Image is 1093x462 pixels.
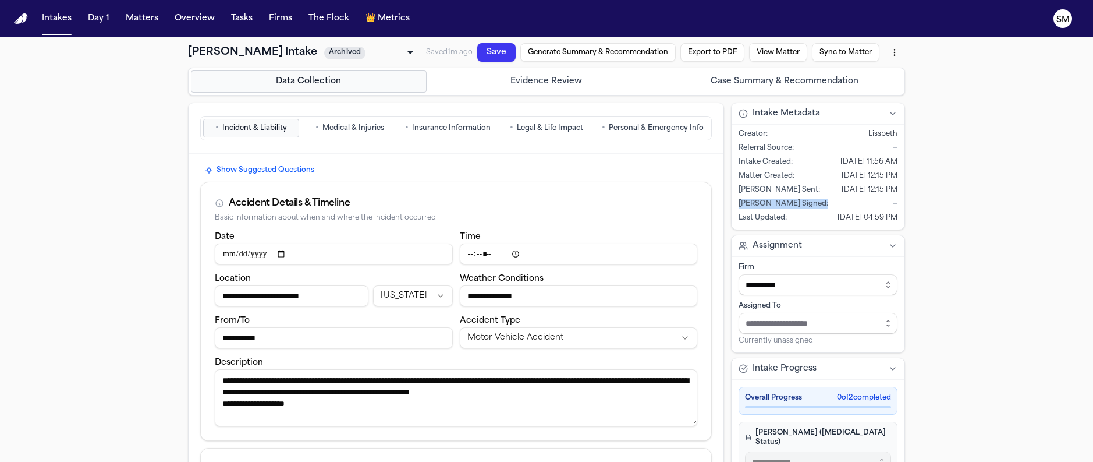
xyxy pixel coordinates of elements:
span: Last Updated : [739,213,787,223]
input: Incident date [215,244,453,264]
button: Generate Summary & Recommendation [520,43,676,62]
button: Go to Personal & Emergency Info [597,119,709,137]
label: Date [215,232,235,241]
span: Matter Created : [739,171,794,181]
span: [DATE] 11:56 AM [840,157,897,167]
button: Intake Progress [732,358,904,379]
button: Go to Legal & Life Impact [498,119,594,137]
img: Finch Logo [14,13,28,24]
button: Intakes [37,8,76,29]
button: Matters [121,8,163,29]
label: Location [215,274,251,283]
input: Incident time [460,244,698,264]
button: Sync to Matter [812,43,879,62]
input: From/To destination [215,327,453,348]
span: • [215,122,219,134]
span: Intake Created : [739,157,793,167]
button: Export to PDF [680,43,744,62]
button: crownMetrics [361,8,414,29]
h1: [PERSON_NAME] Intake [188,44,317,61]
label: Description [215,358,263,367]
span: Incident & Liability [222,124,287,133]
input: Assign to staff member [739,313,897,334]
div: Accident Details & Timeline [229,196,350,210]
span: [DATE] 04:59 PM [838,213,897,223]
span: — [893,200,897,207]
textarea: Incident description [215,369,697,426]
label: Weather Conditions [460,274,544,283]
button: Show Suggested Questions [200,163,319,177]
span: Insurance Information [412,124,491,133]
button: Firms [264,8,297,29]
span: Intake Progress [753,363,817,375]
span: • [510,122,513,134]
button: Go to Medical & Injuries [301,119,398,137]
button: Day 1 [83,8,114,29]
span: Referral Source : [739,143,794,153]
span: Assignment [753,240,802,252]
input: Weather conditions [460,285,698,306]
span: • [315,122,319,134]
span: Lissbeth [868,129,897,139]
span: Legal & Life Impact [517,124,583,133]
button: Go to Insurance Information [400,119,496,137]
button: Overview [170,8,219,29]
label: Time [460,232,481,241]
button: Tasks [226,8,257,29]
button: Assignment [732,235,904,256]
span: Medical & Injuries [322,124,384,133]
button: Go to Evidence Review step [429,70,665,93]
a: Home [14,13,28,24]
div: Basic information about when and where the incident occurred [215,214,697,223]
button: Go to Incident & Liability [203,119,299,137]
button: The Flock [304,8,354,29]
span: • [602,122,605,134]
span: Personal & Emergency Info [609,124,704,133]
div: Firm [739,263,897,272]
button: Incident state [373,285,452,306]
span: — [893,144,897,151]
nav: Intake steps [191,70,902,93]
span: [DATE] 12:15 PM [842,185,897,195]
span: Intake Metadata [753,108,820,119]
span: Overall Progress [745,393,802,403]
label: From/To [215,316,250,325]
span: [PERSON_NAME] Sent : [739,185,820,195]
button: Intake Metadata [732,103,904,124]
span: Creator : [739,129,768,139]
div: Assigned To [739,301,897,311]
input: Select firm [739,274,897,295]
span: 0 of 2 completed [837,393,891,403]
button: Go to Data Collection step [191,70,427,93]
button: More actions [884,42,905,63]
button: Go to Case Summary & Recommendation step [666,70,902,93]
span: Archived [324,47,365,59]
span: Currently unassigned [739,336,813,345]
input: Incident location [215,285,368,306]
h4: [PERSON_NAME] ([MEDICAL_DATA] Status) [745,428,891,447]
span: Saved 1m ago [426,49,473,56]
span: [DATE] 12:15 PM [842,171,897,181]
span: [PERSON_NAME] Signed : [739,199,828,209]
button: Save [477,43,516,62]
button: View Matter [749,43,807,62]
label: Accident Type [460,316,520,325]
div: Update intake status [324,44,417,61]
span: • [405,122,409,134]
